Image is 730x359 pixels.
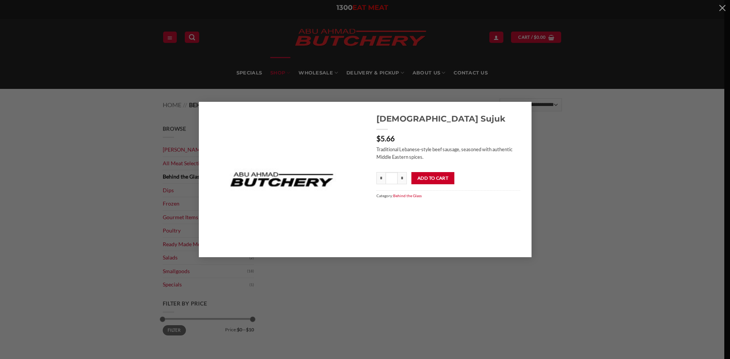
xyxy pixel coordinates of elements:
[199,102,365,257] img: Awaiting product image
[376,190,520,201] span: Category:
[376,134,381,143] span: $
[376,134,395,143] bdi: 5.66
[411,172,454,184] button: Add to cart
[386,172,398,184] input: Product quantity
[393,193,422,198] a: Behind the Glass
[698,329,722,351] iframe: chat widget
[376,172,386,184] input: Reduce quantity of Lebanese Sujuk
[376,145,520,161] p: Traditional Lebanese-style beef sausage, seasoned with authentic Middle Eastern spices.
[376,113,520,124] a: [DEMOGRAPHIC_DATA] Sujuk
[398,172,407,184] input: Increase quantity of Lebanese Sujuk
